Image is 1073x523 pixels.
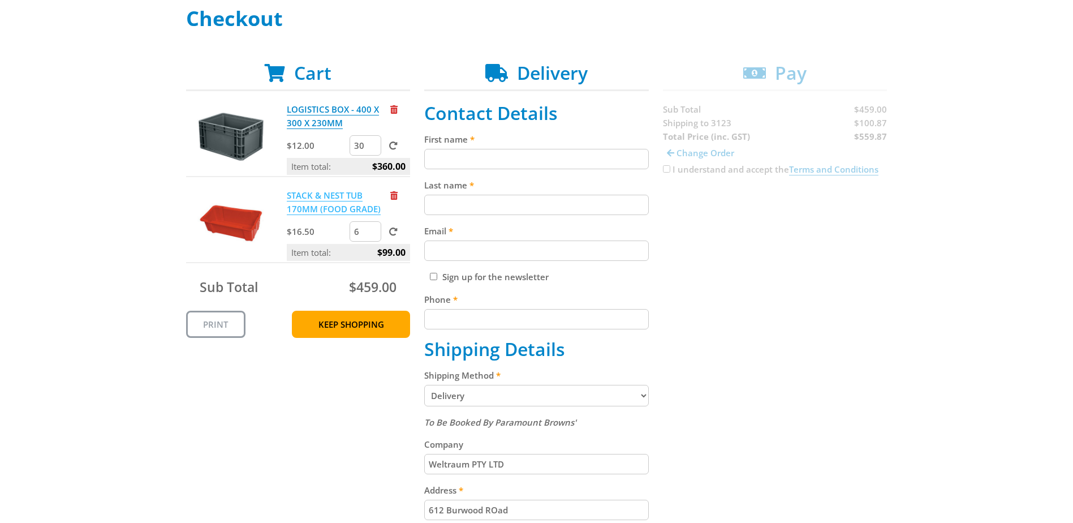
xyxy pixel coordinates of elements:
input: Please enter your address. [424,500,649,520]
label: Shipping Method [424,368,649,382]
span: $360.00 [372,158,406,175]
p: Item total: [287,158,410,175]
label: Email [424,224,649,238]
em: To Be Booked By Paramount Browns' [424,417,576,428]
h2: Contact Details [424,102,649,124]
label: Company [424,438,649,451]
a: Print [186,311,245,338]
a: STACK & NEST TUB 170MM (FOOD GRADE) [287,190,381,215]
label: Last name [424,178,649,192]
p: Item total: [287,244,410,261]
label: Address [424,483,649,497]
input: Please enter your first name. [424,149,649,169]
img: LOGISTICS BOX - 400 X 300 X 230MM [197,102,265,170]
h2: Shipping Details [424,338,649,360]
label: Phone [424,293,649,306]
p: $12.00 [287,139,347,152]
span: $459.00 [349,278,397,296]
a: LOGISTICS BOX - 400 X 300 X 230MM [287,104,379,129]
input: Please enter your email address. [424,241,649,261]
input: Please enter your last name. [424,195,649,215]
label: Sign up for the newsletter [442,271,549,282]
h1: Checkout [186,7,887,30]
select: Please select a shipping method. [424,385,649,406]
span: Cart [294,61,331,85]
a: Remove from cart [390,190,398,201]
a: Remove from cart [390,104,398,115]
label: First name [424,132,649,146]
span: $99.00 [377,244,406,261]
span: Sub Total [200,278,258,296]
a: Keep Shopping [292,311,410,338]
span: Delivery [517,61,588,85]
p: $16.50 [287,225,347,238]
input: Please enter your telephone number. [424,309,649,329]
img: STACK & NEST TUB 170MM (FOOD GRADE) [197,188,265,256]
